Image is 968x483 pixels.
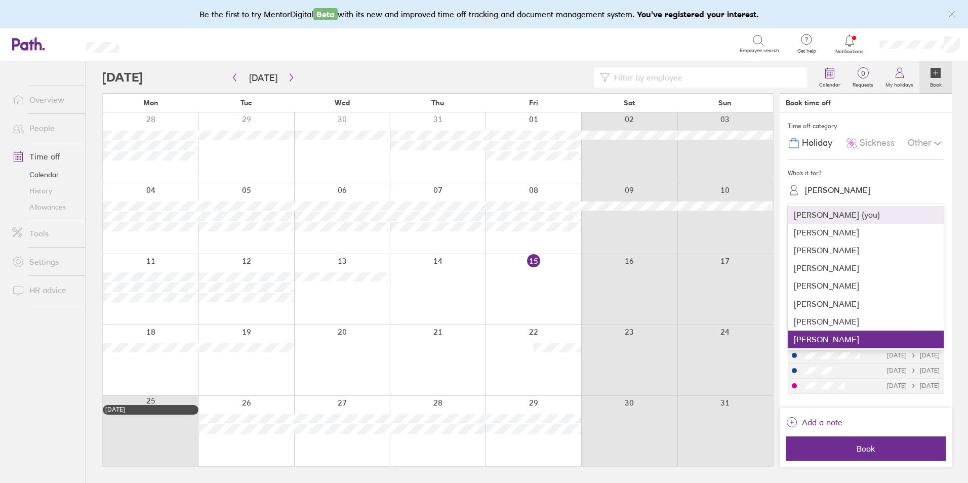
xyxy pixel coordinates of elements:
span: Mon [143,99,158,107]
span: Fri [529,99,538,107]
a: Overview [4,90,86,110]
span: Thu [431,99,444,107]
span: Wed [335,99,350,107]
a: My holidays [879,61,919,94]
label: My holidays [879,79,919,88]
button: Add a note [786,414,842,430]
span: Holiday [802,138,832,148]
span: 0 [846,69,879,77]
span: Sickness [860,138,895,148]
div: [PERSON_NAME] [788,224,944,241]
div: Be the first to try MentorDigital with its new and improved time off tracking and document manage... [199,8,769,20]
div: [PERSON_NAME] [788,259,944,277]
div: [PERSON_NAME] [788,277,944,295]
a: 0Requests [846,61,879,94]
a: Notifications [833,33,866,55]
label: Requests [846,79,879,88]
b: You've registered your interest. [637,9,759,19]
a: History [4,183,86,199]
label: Calendar [813,79,846,88]
div: Book time off [786,99,831,107]
span: Sat [624,99,635,107]
a: Allowances [4,199,86,215]
a: Settings [4,252,86,272]
div: Time off category [788,118,944,134]
a: Calendar [4,167,86,183]
div: [DATE] [105,406,196,413]
a: Time off [4,146,86,167]
span: Notifications [833,49,866,55]
div: [DATE] [DATE] [887,382,940,389]
button: Book [786,436,946,461]
a: People [4,118,86,138]
div: [DATE] [DATE] [887,352,940,359]
span: Employee search [740,48,779,54]
div: Other [908,134,944,153]
span: Add a note [802,414,842,430]
span: Get help [790,48,823,54]
span: Sun [718,99,732,107]
div: [DATE] [DATE] [887,367,940,374]
div: [PERSON_NAME] [788,313,944,331]
a: Tools [4,223,86,244]
a: Book [919,61,952,94]
label: Book [924,79,948,88]
span: Tue [240,99,252,107]
span: Beta [313,8,338,20]
div: [PERSON_NAME] (you) [788,206,944,224]
div: [PERSON_NAME] [805,185,870,195]
a: Calendar [813,61,846,94]
div: [PERSON_NAME] [788,295,944,313]
button: [DATE] [241,69,286,86]
a: HR advice [4,280,86,300]
span: Book [793,444,939,453]
div: [PERSON_NAME] [788,241,944,259]
div: Who's it for? [788,166,944,181]
div: Search [146,39,172,48]
input: Filter by employee [610,68,801,87]
div: [PERSON_NAME] [788,331,944,348]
